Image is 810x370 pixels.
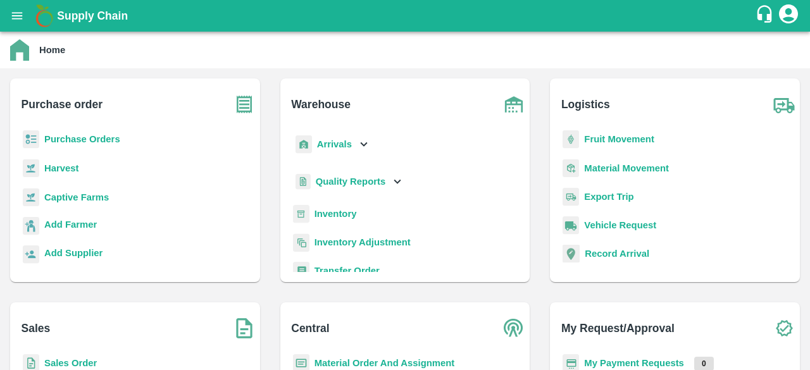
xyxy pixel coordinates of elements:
[498,89,530,120] img: warehouse
[293,130,371,159] div: Arrivals
[44,134,120,144] a: Purchase Orders
[39,45,65,55] b: Home
[563,216,579,235] img: vehicle
[755,4,777,27] div: customer-support
[44,358,97,368] a: Sales Order
[23,245,39,264] img: supplier
[293,169,405,195] div: Quality Reports
[296,135,312,154] img: whArrival
[44,246,103,263] a: Add Supplier
[44,192,109,202] a: Captive Farms
[57,9,128,22] b: Supply Chain
[561,96,610,113] b: Logistics
[768,89,800,120] img: truck
[315,237,411,247] a: Inventory Adjustment
[44,163,78,173] a: Harvest
[44,248,103,258] b: Add Supplier
[10,39,29,61] img: home
[584,358,684,368] a: My Payment Requests
[293,262,309,280] img: whTransfer
[563,245,580,262] img: recordArrival
[291,319,329,337] b: Central
[777,3,800,29] div: account of current user
[585,249,649,259] a: Record Arrival
[584,192,633,202] a: Export Trip
[228,312,260,344] img: soSales
[315,266,380,276] a: Transfer Order
[23,217,39,235] img: farmer
[563,159,579,178] img: material
[44,219,97,230] b: Add Farmer
[561,319,675,337] b: My Request/Approval
[584,134,654,144] a: Fruit Movement
[291,96,351,113] b: Warehouse
[584,163,669,173] a: Material Movement
[768,312,800,344] img: check
[317,139,352,149] b: Arrivals
[315,358,455,368] a: Material Order And Assignment
[563,130,579,149] img: fruit
[3,1,32,30] button: open drawer
[22,319,51,337] b: Sales
[316,176,386,187] b: Quality Reports
[296,174,311,190] img: qualityReport
[315,209,357,219] a: Inventory
[228,89,260,120] img: purchase
[563,188,579,206] img: delivery
[293,205,309,223] img: whInventory
[44,218,97,235] a: Add Farmer
[293,233,309,252] img: inventory
[584,220,656,230] a: Vehicle Request
[23,130,39,149] img: reciept
[22,96,103,113] b: Purchase order
[23,159,39,178] img: harvest
[23,188,39,207] img: harvest
[498,312,530,344] img: central
[32,3,57,28] img: logo
[57,7,755,25] a: Supply Chain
